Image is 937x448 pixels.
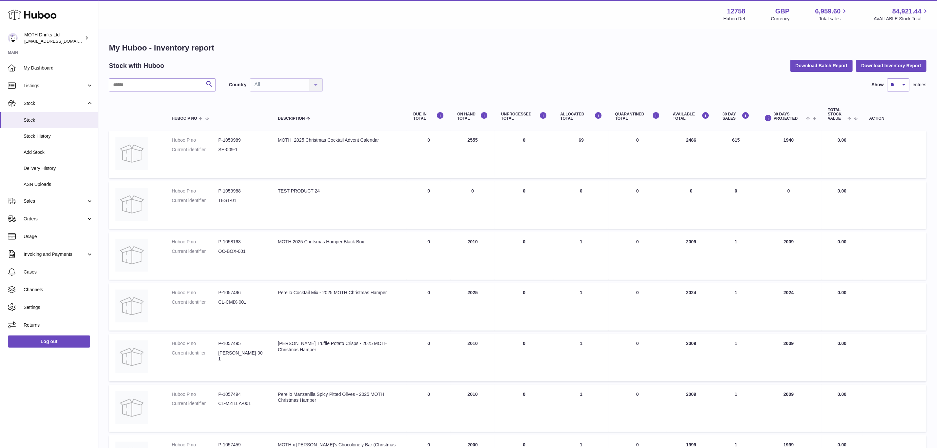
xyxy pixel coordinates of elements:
span: 0 [636,341,639,346]
dd: TEST-01 [218,197,265,204]
td: 2009 [756,334,821,381]
td: 0 [407,334,451,381]
dt: Current identifier [172,197,218,204]
span: Listings [24,83,86,89]
div: DUE IN TOTAL [413,112,444,121]
label: Show [872,82,884,88]
dd: P-1059988 [218,188,265,194]
span: 0.00 [838,442,846,447]
dt: Huboo P no [172,188,218,194]
span: Description [278,116,305,121]
dt: Huboo P no [172,290,218,296]
dt: Huboo P no [172,137,218,143]
td: 2009 [666,385,716,432]
td: 1 [554,334,609,381]
button: Download Batch Report [790,60,853,71]
div: TEST PRODUCT 24 [278,188,400,194]
span: Usage [24,234,93,240]
span: 0.00 [838,392,846,397]
span: Add Stock [24,149,93,155]
dt: Current identifier [172,299,218,305]
dd: [PERSON_NAME]-001 [218,350,265,362]
span: 0 [636,442,639,447]
div: MOTH: 2025 Christmas Cocktail Advent Calendar [278,137,400,143]
h1: My Huboo - Inventory report [109,43,927,53]
span: 0.00 [838,341,846,346]
strong: 12758 [727,7,745,16]
td: 2009 [756,385,821,432]
td: 0 [495,385,554,432]
div: QUARANTINED Total [615,112,660,121]
strong: GBP [775,7,789,16]
td: 0 [407,283,451,331]
td: 0 [756,181,821,229]
td: 1 [716,283,756,331]
td: 2010 [451,385,495,432]
td: 2486 [666,131,716,178]
dd: P-1057459 [218,442,265,448]
span: Stock History [24,133,93,139]
span: entries [913,82,927,88]
span: AVAILABLE Stock Total [874,16,929,22]
td: 0 [554,181,609,229]
td: 69 [554,131,609,178]
span: 0 [636,188,639,193]
div: Huboo Ref [723,16,745,22]
div: Action [869,116,920,121]
td: 0 [666,181,716,229]
span: Sales [24,198,86,204]
span: Channels [24,287,93,293]
td: 2010 [451,232,495,280]
div: UNPROCESSED Total [501,112,547,121]
td: 0 [716,181,756,229]
span: [EMAIL_ADDRESS][DOMAIN_NAME] [24,38,96,44]
span: 0.00 [838,188,846,193]
span: Delivery History [24,165,93,172]
img: internalAdmin-12758@internal.huboo.com [8,33,18,43]
td: 0 [495,283,554,331]
td: 0 [407,131,451,178]
dd: P-1058163 [218,239,265,245]
img: product image [115,188,148,221]
span: 0.00 [838,239,846,244]
td: 2009 [666,232,716,280]
span: 84,921.44 [892,7,922,16]
td: 2024 [666,283,716,331]
img: product image [115,340,148,373]
a: Log out [8,336,90,347]
dt: Current identifier [172,248,218,255]
span: Orders [24,216,86,222]
a: 84,921.44 AVAILABLE Stock Total [874,7,929,22]
td: 0 [495,131,554,178]
td: 1 [554,385,609,432]
td: 0 [407,181,451,229]
div: MOTH 2025 Chritsmas Hamper Black Box [278,239,400,245]
span: Returns [24,322,93,328]
td: 1 [716,232,756,280]
span: ASN Uploads [24,181,93,188]
div: MOTH Drinks Ltd [24,32,83,44]
td: 2010 [451,334,495,381]
label: Country [229,82,247,88]
span: Total sales [819,16,848,22]
span: 0 [636,137,639,143]
span: Stock [24,117,93,123]
td: 1 [716,385,756,432]
img: product image [115,290,148,322]
td: 2555 [451,131,495,178]
button: Download Inventory Report [856,60,927,71]
img: product image [115,239,148,272]
div: [PERSON_NAME] Truffle Potato Crisps - 2025 MOTH Christmas Hamper [278,340,400,353]
td: 1 [554,283,609,331]
span: 0 [636,239,639,244]
div: Currency [771,16,790,22]
span: 0.00 [838,137,846,143]
span: Stock [24,100,86,107]
dt: Huboo P no [172,442,218,448]
span: 0.00 [838,290,846,295]
td: 1 [716,334,756,381]
td: 0 [451,181,495,229]
dt: Huboo P no [172,239,218,245]
dd: SE-009-1 [218,147,265,153]
span: Settings [24,304,93,311]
